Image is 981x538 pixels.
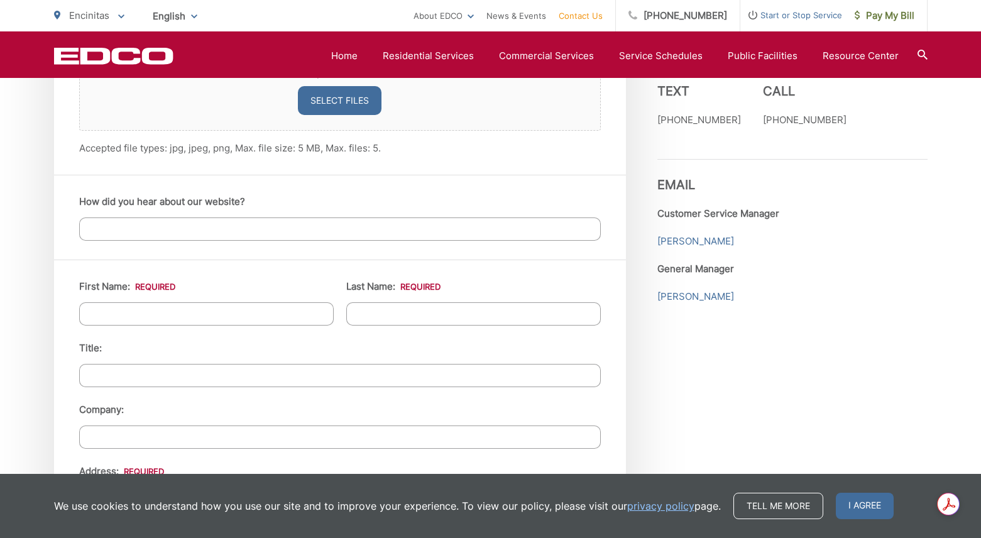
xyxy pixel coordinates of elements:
[54,498,721,513] p: We use cookies to understand how you use our site and to improve your experience. To view our pol...
[79,466,164,477] label: Address:
[499,48,594,63] a: Commercial Services
[657,263,734,275] strong: General Manager
[657,289,734,304] a: [PERSON_NAME]
[331,48,358,63] a: Home
[657,159,928,192] h3: Email
[79,281,175,292] label: First Name:
[54,47,173,65] a: EDCD logo. Return to the homepage.
[763,113,847,128] p: [PHONE_NUMBER]
[143,5,207,27] span: English
[559,8,603,23] a: Contact Us
[79,404,124,415] label: Company:
[728,48,797,63] a: Public Facilities
[657,113,741,128] p: [PHONE_NUMBER]
[346,281,441,292] label: Last Name:
[657,207,779,219] strong: Customer Service Manager
[657,84,741,99] h3: Text
[619,48,703,63] a: Service Schedules
[69,9,109,21] span: Encinitas
[79,343,102,354] label: Title:
[383,48,474,63] a: Residential Services
[486,8,546,23] a: News & Events
[414,8,474,23] a: About EDCO
[298,86,381,115] button: select files, upload any relevant images.
[79,142,381,154] span: Accepted file types: jpg, jpeg, png, Max. file size: 5 MB, Max. files: 5.
[79,196,245,207] label: How did you hear about our website?
[657,234,734,249] a: [PERSON_NAME]
[733,493,823,519] a: Tell me more
[763,84,847,99] h3: Call
[627,498,694,513] a: privacy policy
[855,8,914,23] span: Pay My Bill
[823,48,899,63] a: Resource Center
